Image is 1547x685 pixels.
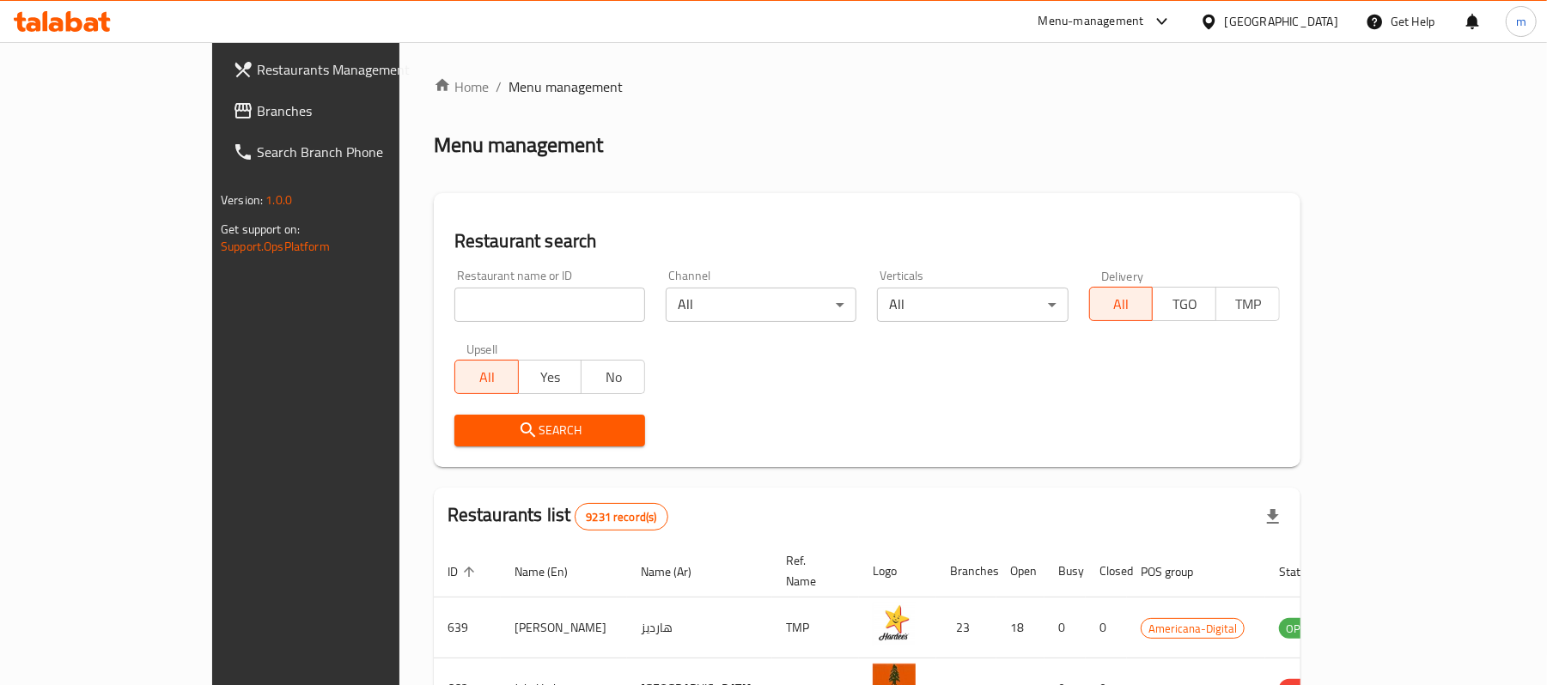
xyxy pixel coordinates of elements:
span: Name (Ar) [641,561,714,582]
th: Open [996,545,1045,597]
img: Hardee's [873,603,916,646]
span: All [1097,292,1147,317]
td: 0 [1086,597,1127,658]
span: Version: [221,189,263,211]
span: Search [468,420,631,441]
div: OPEN [1279,618,1321,639]
div: All [877,288,1068,322]
a: Branches [219,90,471,131]
button: TGO [1152,287,1216,321]
td: 23 [936,597,996,658]
span: Ref. Name [786,550,838,591]
h2: Restaurant search [454,228,1280,254]
div: [GEOGRAPHIC_DATA] [1225,12,1338,31]
span: m [1516,12,1526,31]
button: Search [454,415,645,446]
li: / [496,76,502,97]
span: Status [1279,561,1335,582]
label: Delivery [1101,270,1144,282]
div: Export file [1252,496,1294,537]
th: Logo [859,545,936,597]
span: OPEN [1279,619,1321,639]
button: All [1089,287,1154,321]
td: 18 [996,597,1045,658]
span: TMP [1223,292,1273,317]
th: Busy [1045,545,1086,597]
label: Upsell [466,342,498,355]
span: 9231 record(s) [576,509,667,525]
nav: breadcrumb [434,76,1300,97]
span: Menu management [509,76,623,97]
span: 1.0.0 [265,189,292,211]
h2: Menu management [434,131,603,159]
span: No [588,365,638,390]
button: Yes [518,360,582,394]
button: All [454,360,519,394]
td: هارديز [627,597,772,658]
span: Name (En) [515,561,590,582]
a: Search Branch Phone [219,131,471,173]
span: Restaurants Management [257,59,457,80]
span: Branches [257,100,457,121]
span: Get support on: [221,218,300,240]
input: Search for restaurant name or ID.. [454,288,645,322]
span: ID [448,561,480,582]
span: TGO [1160,292,1209,317]
td: 0 [1045,597,1086,658]
th: Branches [936,545,996,597]
a: Support.OpsPlatform [221,235,330,258]
span: Yes [526,365,576,390]
div: Total records count [575,503,667,530]
span: Search Branch Phone [257,142,457,162]
td: TMP [772,597,859,658]
span: All [462,365,512,390]
td: [PERSON_NAME] [501,597,627,658]
h2: Restaurants list [448,502,668,530]
span: POS group [1141,561,1215,582]
div: Menu-management [1038,11,1144,32]
a: Restaurants Management [219,49,471,90]
span: Americana-Digital [1142,619,1244,639]
button: TMP [1215,287,1280,321]
th: Closed [1086,545,1127,597]
div: All [666,288,856,322]
button: No [581,360,645,394]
